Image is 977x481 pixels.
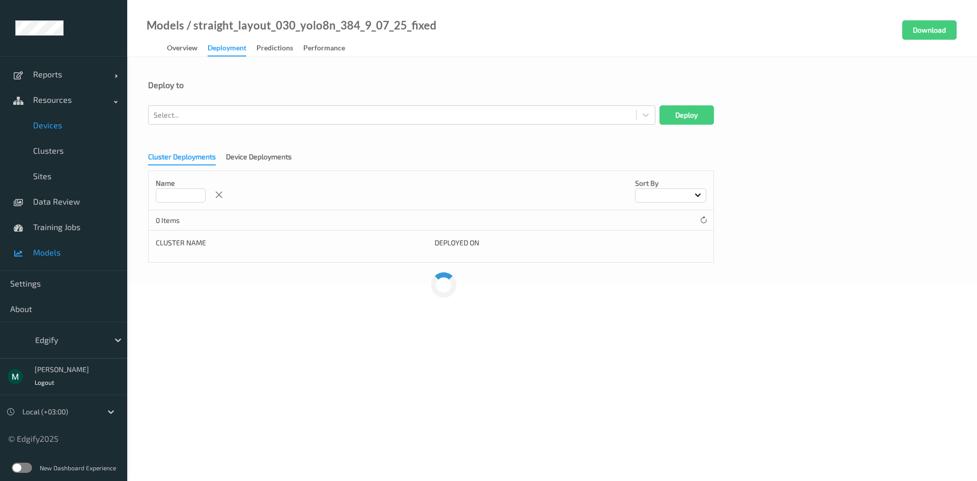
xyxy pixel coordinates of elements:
a: Models [147,20,184,31]
button: Deploy [659,105,714,125]
div: Deployment [208,43,246,56]
p: 0 Items [156,215,232,225]
a: Device Deployments [226,152,302,161]
p: Sort by [635,178,706,188]
p: Name [156,178,206,188]
div: Deployed on [435,238,706,248]
div: Deploy to [148,80,956,90]
div: Performance [303,43,345,55]
button: Download [902,20,957,40]
div: Overview [167,43,197,55]
a: Predictions [256,41,303,55]
a: Deployment [208,41,256,56]
div: Cluster Name [156,238,427,248]
div: / straight_layout_030_yolo8n_384_9_07_25_fixed [184,20,437,31]
a: Performance [303,41,355,55]
div: Cluster Deployments [148,152,216,165]
a: Cluster Deployments [148,152,226,161]
a: Overview [167,41,208,55]
div: Predictions [256,43,293,55]
div: Device Deployments [226,152,292,164]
